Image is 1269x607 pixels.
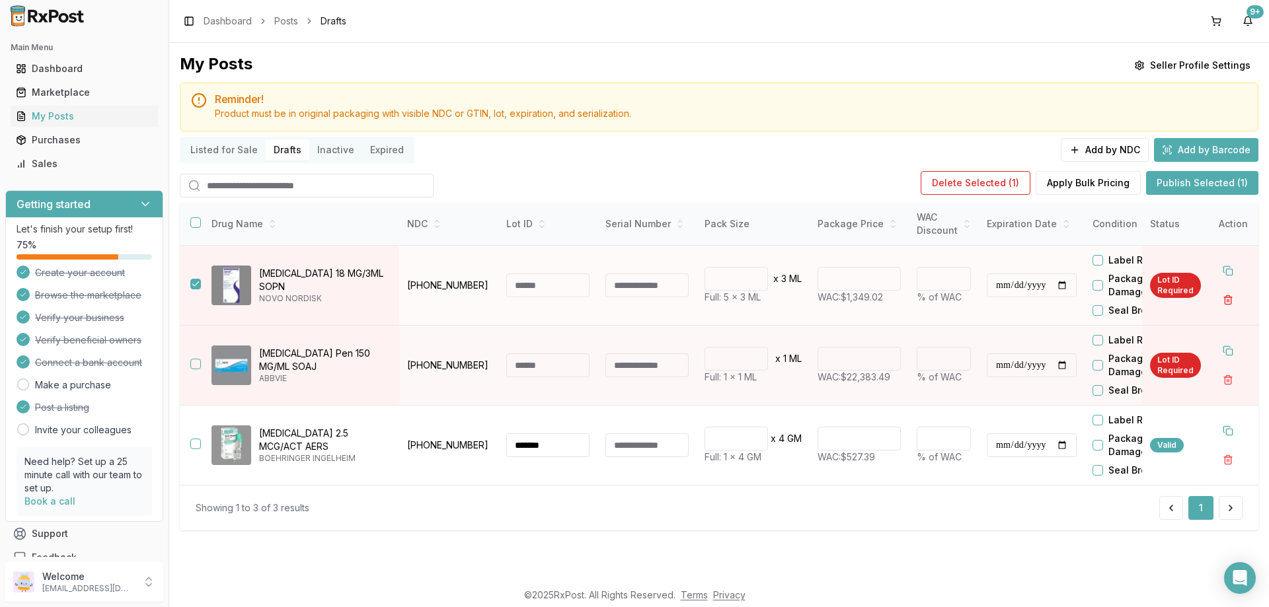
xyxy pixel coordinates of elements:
a: Make a purchase [35,378,111,392]
p: [MEDICAL_DATA] Pen 150 MG/ML SOAJ [259,347,389,373]
div: NDC [407,217,490,231]
p: 4 [779,432,785,445]
p: x [775,352,781,365]
button: Inactive [309,139,362,161]
label: Seal Broken [1108,304,1164,317]
button: Add by NDC [1061,138,1149,162]
p: [PHONE_NUMBER] [407,359,490,372]
p: GM [787,432,802,445]
span: WAC: $1,349.02 [818,291,883,303]
div: Dashboard [16,62,153,75]
p: [EMAIL_ADDRESS][DOMAIN_NAME] [42,583,134,594]
button: Duplicate [1216,259,1240,283]
p: Let's finish your setup first! [17,223,152,236]
label: Package Damaged [1108,272,1184,299]
p: BOEHRINGER INGELHEIM [259,453,389,464]
a: Purchases [11,128,158,152]
span: % of WAC [917,451,962,462]
a: Invite your colleagues [35,423,132,437]
button: Sales [5,153,163,174]
button: Publish Selected (1) [1146,171,1258,195]
div: Lot ID Required [1150,273,1201,298]
p: [MEDICAL_DATA] 18 MG/3ML SOPN [259,267,389,293]
label: Package Damaged [1108,432,1184,458]
img: Spiriva Respimat 2.5 MCG/ACT AERS [211,425,251,465]
button: Marketplace [5,82,163,103]
button: Apply Bulk Pricing [1036,171,1141,195]
h3: Getting started [17,196,91,212]
span: Feedback [32,551,77,564]
th: Condition [1085,203,1184,246]
nav: breadcrumb [204,15,346,28]
span: % of WAC [917,291,962,303]
div: Showing 1 to 3 of 3 results [196,501,309,515]
button: Delete [1216,368,1240,392]
button: Expired [362,139,412,161]
label: Label Residue [1108,254,1174,267]
button: Add by Barcode [1154,138,1258,162]
div: My Posts [180,54,252,77]
span: Verify your business [35,311,124,324]
p: 1 [783,352,787,365]
div: Lot ID Required [1150,353,1201,378]
div: Sales [16,157,153,170]
span: Browse the marketplace [35,289,141,302]
button: Duplicate [1216,419,1240,443]
button: Seller Profile Settings [1126,54,1258,77]
p: [PHONE_NUMBER] [407,439,490,452]
div: Purchases [16,133,153,147]
button: 1 [1188,496,1213,520]
button: Listed for Sale [182,139,266,161]
div: Product must be in original packaging with visible NDC or GTIN, lot, expiration, and serialization. [215,107,1247,120]
div: Drug Name [211,217,389,231]
label: Label Residue [1108,413,1174,427]
button: Delete [1216,288,1240,312]
p: Need help? Set up a 25 minute call with our team to set up. [24,455,144,495]
div: Lot ID [506,217,590,231]
th: Status [1142,203,1209,246]
span: % of WAC [917,371,962,382]
p: ML [789,352,802,365]
p: [MEDICAL_DATA] 2.5 MCG/ACT AERS [259,427,389,453]
a: Sales [11,152,158,176]
p: x [771,432,776,445]
p: 3 [781,272,787,285]
span: Connect a bank account [35,356,142,369]
th: Pack Size [697,203,810,246]
img: Saxenda 18 MG/3ML SOPN [211,266,251,305]
button: Support [5,522,163,546]
span: Full: 1 x 4 GM [705,451,761,462]
a: Book a call [24,495,75,507]
label: Label Residue [1108,334,1174,347]
h5: Reminder! [215,94,1247,104]
label: Seal Broken [1108,464,1164,477]
span: 75 % [17,238,36,252]
div: Expiration Date [987,217,1077,231]
a: Dashboard [204,15,252,28]
img: RxPost Logo [5,5,90,26]
a: Dashboard [11,57,158,81]
button: Feedback [5,546,163,569]
p: ABBVIE [259,373,389,384]
img: Skyrizi Pen 150 MG/ML SOAJ [211,345,251,385]
button: Delete Selected (1) [921,171,1030,195]
div: Package Price [818,217,901,231]
p: [PHONE_NUMBER] [407,279,490,292]
a: Privacy [713,589,746,600]
span: Drafts [321,15,346,28]
a: Terms [681,589,708,600]
button: Drafts [266,139,309,161]
p: NOVO NORDISK [259,293,389,304]
label: Seal Broken [1108,384,1164,397]
div: Serial Number [605,217,689,231]
p: x [773,272,779,285]
div: Open Intercom Messenger [1224,562,1256,594]
span: Post a listing [35,401,89,414]
span: Create your account [35,266,125,279]
button: 9+ [1237,11,1258,32]
span: Verify beneficial owners [35,334,141,347]
p: Welcome [42,570,134,583]
div: My Posts [16,110,153,123]
a: My Posts [11,104,158,128]
a: Posts [274,15,298,28]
